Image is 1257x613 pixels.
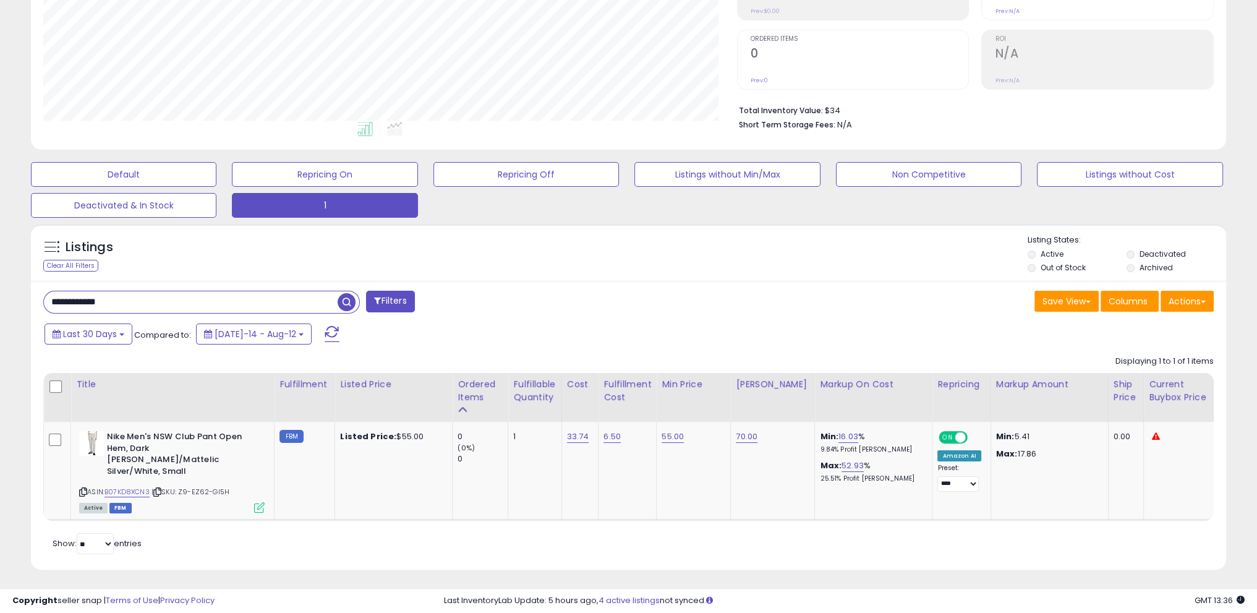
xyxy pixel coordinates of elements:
button: Non Competitive [836,162,1021,187]
b: Total Inventory Value: [739,105,823,116]
small: (0%) [458,443,475,453]
a: 4 active listings [599,594,660,606]
span: | SKU: Z9-EZ62-GI5H [151,487,229,497]
label: Out of Stock [1041,262,1086,273]
div: Preset: [937,464,981,492]
button: [DATE]-14 - Aug-12 [196,324,312,345]
strong: Copyright [12,594,58,606]
strong: Max: [996,448,1018,460]
button: Actions [1161,291,1214,312]
label: Deactivated [1140,249,1186,259]
div: 0.00 [1114,431,1134,442]
div: Repricing [937,378,985,391]
span: ROI [995,36,1213,43]
div: 0 [458,431,508,442]
small: FBM [279,430,304,443]
a: 16.03 [838,431,858,443]
b: Min: [820,431,838,442]
a: Privacy Policy [160,594,215,606]
span: FBM [109,503,132,513]
th: The percentage added to the cost of goods (COGS) that forms the calculator for Min & Max prices. [815,373,932,422]
button: Last 30 Days [45,324,132,345]
button: 1 [232,193,417,218]
div: Listed Price [340,378,447,391]
span: 2025-09-13 13:36 GMT [1195,594,1245,606]
b: Short Term Storage Fees: [739,119,835,130]
span: OFF [966,432,986,443]
strong: Min: [996,431,1015,442]
span: Columns [1109,295,1148,307]
small: Prev: $0.00 [751,7,780,15]
p: 25.51% Profit [PERSON_NAME] [820,474,923,483]
div: Ship Price [1114,378,1138,404]
div: Markup Amount [996,378,1103,391]
span: All listings currently available for purchase on Amazon [79,503,108,513]
li: $34 [739,102,1204,117]
div: ASIN: [79,431,265,512]
button: Filters [366,291,414,312]
a: Terms of Use [106,594,158,606]
h2: 0 [751,46,969,63]
img: 31ckJ+CBSLL._SL40_.jpg [79,431,104,456]
span: ON [940,432,956,443]
label: Archived [1140,262,1173,273]
div: [PERSON_NAME] [736,378,809,391]
div: % [820,431,923,454]
button: Listings without Min/Max [634,162,820,187]
a: 52.93 [842,460,864,472]
div: % [820,460,923,483]
div: Fulfillable Quantity [513,378,556,404]
div: Ordered Items [458,378,503,404]
span: Ordered Items [751,36,969,43]
a: B07KD8XCN3 [104,487,150,497]
b: Listed Price: [340,431,396,442]
div: 1 [513,431,552,442]
div: Clear All Filters [43,260,98,272]
div: Current Buybox Price [1149,378,1212,404]
div: Markup on Cost [820,378,927,391]
h2: N/A [995,46,1213,63]
small: Prev: 0 [751,77,768,84]
div: Title [76,378,269,391]
div: Last InventoryLab Update: 5 hours ago, not synced. [444,595,1245,607]
a: 6.50 [603,431,621,443]
button: Default [31,162,216,187]
a: 33.74 [567,431,589,443]
a: 70.00 [736,431,757,443]
small: Prev: N/A [995,77,1019,84]
div: seller snap | | [12,595,215,607]
a: 55.00 [662,431,684,443]
span: Compared to: [134,329,191,341]
div: Fulfillment [279,378,330,391]
div: Min Price [662,378,725,391]
span: [DATE]-14 - Aug-12 [215,328,296,340]
b: Max: [820,460,842,471]
div: Fulfillment Cost [603,378,651,404]
span: N/A [837,119,852,131]
span: Show: entries [53,538,142,549]
div: Cost [567,378,594,391]
div: Displaying 1 to 1 of 1 items [1115,356,1214,367]
button: Deactivated & In Stock [31,193,216,218]
p: 17.86 [996,448,1099,460]
button: Repricing On [232,162,417,187]
h5: Listings [66,239,113,256]
button: Listings without Cost [1037,162,1222,187]
span: Last 30 Days [63,328,117,340]
p: 9.84% Profit [PERSON_NAME] [820,445,923,454]
button: Save View [1034,291,1099,312]
div: Amazon AI [937,450,981,461]
b: Nike Men's NSW Club Pant Open Hem, Dark [PERSON_NAME]/Mattelic Silver/White, Small [107,431,257,480]
p: 5.41 [996,431,1099,442]
div: 0 [458,453,508,465]
p: Listing States: [1028,234,1226,246]
div: $55.00 [340,431,443,442]
button: Repricing Off [433,162,619,187]
small: Prev: N/A [995,7,1019,15]
button: Columns [1101,291,1159,312]
label: Active [1041,249,1063,259]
